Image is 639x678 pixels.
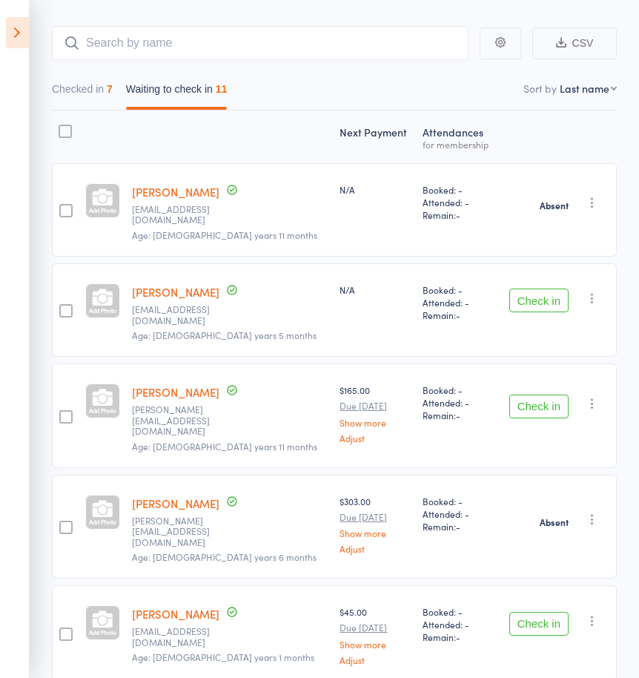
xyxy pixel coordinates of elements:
[423,296,492,309] span: Attended: -
[540,200,569,211] strong: Absent
[423,495,492,507] span: Booked: -
[340,622,411,633] small: Due [DATE]
[509,612,569,636] button: Check in
[340,384,411,442] div: $165.00
[560,81,609,96] div: Last name
[216,83,228,95] div: 11
[340,528,411,538] a: Show more
[132,384,219,400] a: [PERSON_NAME]
[340,418,411,427] a: Show more
[334,117,417,157] div: Next Payment
[423,208,492,221] span: Remain:
[423,605,492,618] span: Booked: -
[132,184,219,200] a: [PERSON_NAME]
[132,626,228,648] small: lisapaisley3@gmail.com
[340,544,411,553] a: Adjust
[340,512,411,522] small: Due [DATE]
[52,26,469,60] input: Search by name
[423,283,492,296] span: Booked: -
[417,117,498,157] div: Atten­dances
[132,651,314,663] span: Age: [DEMOGRAPHIC_DATA] years 1 months
[107,83,113,95] div: 7
[340,639,411,649] a: Show more
[52,76,113,110] button: Checked in7
[132,606,219,622] a: [PERSON_NAME]
[423,409,492,421] span: Remain:
[423,507,492,520] span: Attended: -
[132,204,228,226] small: jenn55jenn@aol.com
[132,304,228,326] small: clyle1971@outlook.com
[423,139,492,149] div: for membership
[423,384,492,396] span: Booked: -
[340,401,411,411] small: Due [DATE]
[540,516,569,528] strong: Absent
[423,618,492,631] span: Attended: -
[509,395,569,418] button: Check in
[340,605,411,664] div: $45.00
[132,516,228,547] small: Kim_hollenberg@yahoo.com
[456,520,460,533] span: -
[456,208,460,221] span: -
[532,27,617,59] button: CSV
[456,631,460,643] span: -
[423,196,492,208] span: Attended: -
[132,329,317,341] span: Age: [DEMOGRAPHIC_DATA] years 5 months
[456,309,460,321] span: -
[340,655,411,665] a: Adjust
[509,289,569,312] button: Check in
[340,495,411,553] div: $303.00
[423,520,492,533] span: Remain:
[423,631,492,643] span: Remain:
[132,284,219,300] a: [PERSON_NAME]
[423,183,492,196] span: Booked: -
[340,283,411,296] div: N/A
[423,309,492,321] span: Remain:
[132,496,219,511] a: [PERSON_NAME]
[132,550,317,563] span: Age: [DEMOGRAPHIC_DATA] years 6 months
[340,183,411,196] div: N/A
[126,76,228,110] button: Waiting to check in11
[132,440,317,452] span: Age: [DEMOGRAPHIC_DATA] years 11 months
[340,433,411,443] a: Adjust
[523,81,557,96] label: Sort by
[423,396,492,409] span: Attended: -
[456,409,460,421] span: -
[132,228,317,241] span: Age: [DEMOGRAPHIC_DATA] years 11 months
[132,404,228,436] small: M.maniego@verizon.net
